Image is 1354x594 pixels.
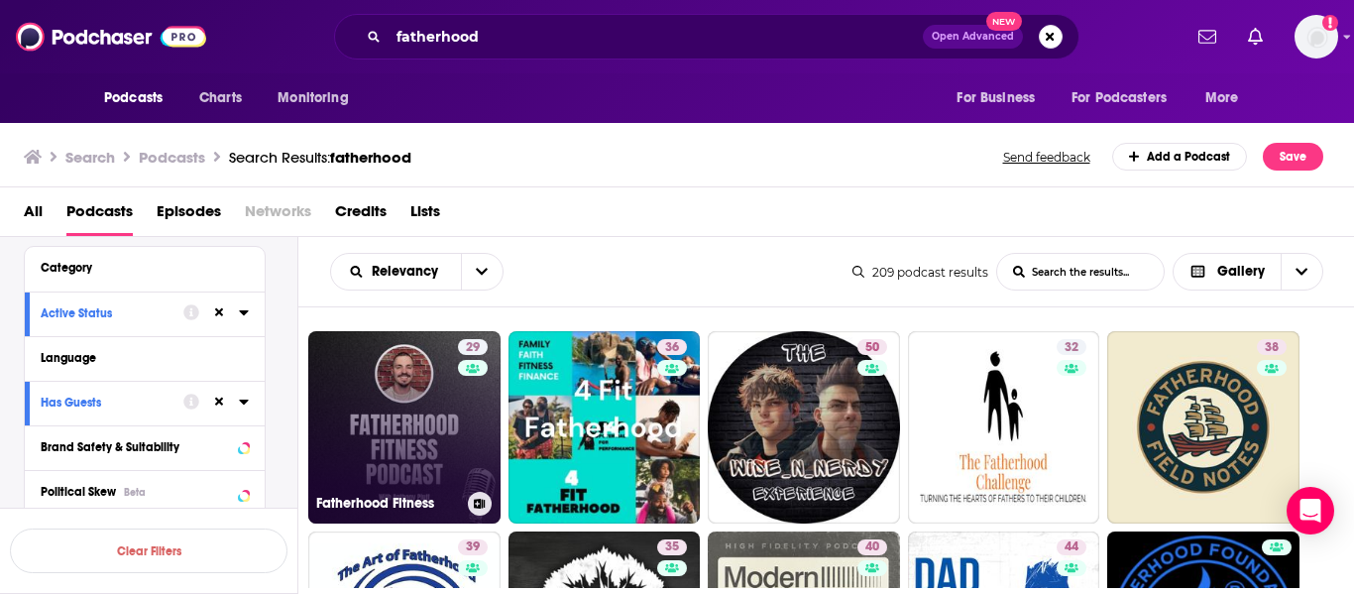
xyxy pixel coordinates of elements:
a: 36 [657,339,687,355]
a: Podcasts [66,195,133,236]
a: Charts [186,79,254,117]
img: Podchaser - Follow, Share and Rate Podcasts [16,18,206,56]
button: open menu [1191,79,1264,117]
span: 36 [665,338,679,358]
span: For Business [957,84,1035,112]
a: 32 [1057,339,1086,355]
a: All [24,195,43,236]
button: Political SkewBeta [41,479,249,504]
span: Podcasts [104,84,163,112]
span: 32 [1065,338,1078,358]
a: Show notifications dropdown [1240,20,1271,54]
button: Send feedback [997,149,1096,166]
button: Brand Safety & Suitability [41,434,249,459]
div: Active Status [41,306,170,320]
div: Brand Safety & Suitability [41,440,232,454]
button: Clear Filters [10,529,287,573]
a: 50 [857,339,887,355]
button: open menu [1059,79,1195,117]
button: Active Status [41,300,183,325]
span: 38 [1265,338,1279,358]
a: 32 [908,331,1100,524]
a: Search Results:fatherhood [229,148,411,167]
h2: Choose List sort [330,253,504,291]
div: Beta [124,486,146,499]
div: Search podcasts, credits, & more... [334,14,1079,59]
span: Networks [245,195,311,236]
div: Open Intercom Messenger [1287,487,1334,535]
div: Search Results: [229,148,411,167]
span: 39 [466,537,480,557]
button: Show profile menu [1295,15,1338,59]
a: 38 [1257,339,1287,355]
span: New [986,12,1022,31]
a: 36 [508,331,701,524]
span: 50 [865,338,879,358]
input: Search podcasts, credits, & more... [389,21,923,53]
h3: Search [65,148,115,167]
button: open menu [461,254,503,290]
button: Save [1263,143,1323,171]
span: 40 [865,537,879,557]
button: Language [41,345,249,370]
h3: Podcasts [139,148,205,167]
span: 35 [665,537,679,557]
img: User Profile [1295,15,1338,59]
span: 29 [466,338,480,358]
a: Episodes [157,195,221,236]
button: open menu [943,79,1060,117]
a: 29 [458,339,488,355]
span: Political Skew [41,485,116,499]
a: Lists [410,195,440,236]
a: 40 [857,539,887,555]
span: Monitoring [278,84,348,112]
a: Show notifications dropdown [1190,20,1224,54]
a: 50 [708,331,900,524]
span: Charts [199,84,242,112]
span: More [1205,84,1239,112]
button: Category [41,255,249,280]
div: Has Guests [41,396,170,410]
a: Credits [335,195,387,236]
h3: Fatherhood Fitness [316,495,460,512]
a: 39 [458,539,488,555]
div: Language [41,351,236,365]
span: For Podcasters [1072,84,1167,112]
button: Has Guests [41,390,183,415]
button: open menu [331,265,461,279]
span: fatherhood [330,148,411,167]
button: open menu [90,79,188,117]
button: Choose View [1173,253,1324,291]
span: Relevancy [372,265,445,279]
span: 44 [1065,537,1078,557]
button: Open AdvancedNew [923,25,1023,49]
button: open menu [264,79,374,117]
span: Open Advanced [932,32,1014,42]
a: 29Fatherhood Fitness [308,331,501,524]
a: 38 [1107,331,1299,524]
span: Gallery [1217,265,1265,279]
div: Category [41,261,236,275]
a: Add a Podcast [1112,143,1248,171]
a: 44 [1057,539,1086,555]
span: Logged in as angelabellBL2024 [1295,15,1338,59]
svg: Add a profile image [1322,15,1338,31]
div: 209 podcast results [852,265,988,280]
a: 35 [657,539,687,555]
